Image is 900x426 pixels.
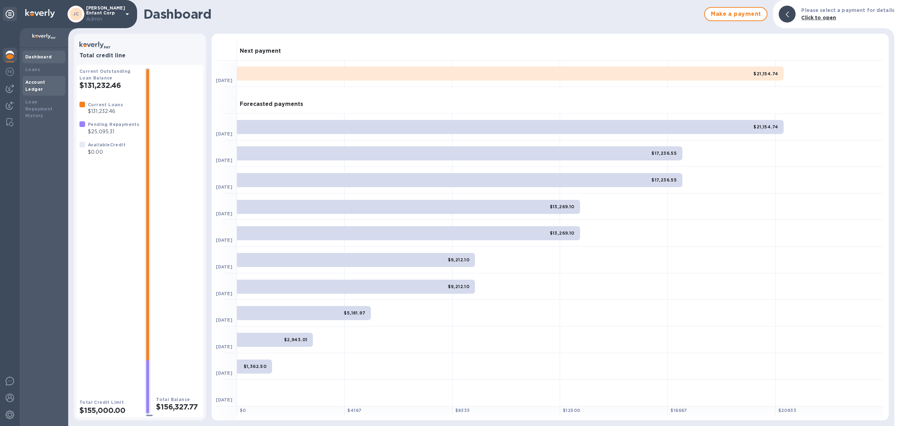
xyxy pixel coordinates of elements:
[79,400,124,405] b: Total Credit Limit
[448,284,470,289] b: $9,212.10
[88,108,123,115] p: $131,232.46
[25,9,55,18] img: Logo
[801,7,894,13] b: Please select a payment for details
[79,52,200,59] h3: Total credit line
[711,10,761,18] span: Make a payment
[563,408,580,413] b: $ 12500
[88,148,126,156] p: $0.00
[3,7,17,21] div: Unpin categories
[79,69,131,81] b: Current Outstanding Loan Balance
[778,408,796,413] b: $ 20833
[550,230,574,236] b: $13,269.10
[216,397,232,402] b: [DATE]
[25,67,40,72] b: Loans
[156,397,190,402] b: Total Balance
[550,204,574,209] b: $13,269.10
[216,291,232,296] b: [DATE]
[216,184,232,190] b: [DATE]
[73,11,79,17] b: JC
[25,80,45,92] b: Account Ledger
[6,68,14,76] img: Foreign exchange
[216,131,232,136] b: [DATE]
[25,54,52,59] b: Dashboard
[216,344,232,349] b: [DATE]
[216,158,232,163] b: [DATE]
[216,317,232,323] b: [DATE]
[651,151,677,156] b: $17,236.55
[670,408,687,413] b: $ 16667
[455,408,470,413] b: $ 8333
[216,211,232,216] b: [DATE]
[753,71,778,76] b: $21,154.74
[240,408,246,413] b: $ 0
[347,408,361,413] b: $ 4167
[86,6,121,23] p: [PERSON_NAME] Enfant Corp
[216,370,232,376] b: [DATE]
[448,257,470,262] b: $9,212.10
[25,99,53,119] b: Loan Repayment History
[801,15,836,20] b: Click to open
[88,122,139,127] b: Pending Repayments
[216,264,232,269] b: [DATE]
[240,48,281,55] h3: Next payment
[704,7,767,21] button: Make a payment
[79,81,139,90] h2: $131,232.46
[344,310,365,316] b: $5,181.97
[143,7,701,21] h1: Dashboard
[651,177,677,183] b: $17,236.55
[284,337,308,342] b: $2,943.01
[88,128,139,135] p: $25,095.31
[156,402,200,411] h2: $156,327.77
[753,124,778,129] b: $21,154.74
[244,364,267,369] b: $1,362.50
[216,237,232,243] b: [DATE]
[86,15,121,23] p: Admin
[216,78,232,83] b: [DATE]
[88,102,123,107] b: Current Loans
[240,101,303,108] h3: Forecasted payments
[88,142,126,147] b: Available Credit
[79,406,139,415] h2: $155,000.00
